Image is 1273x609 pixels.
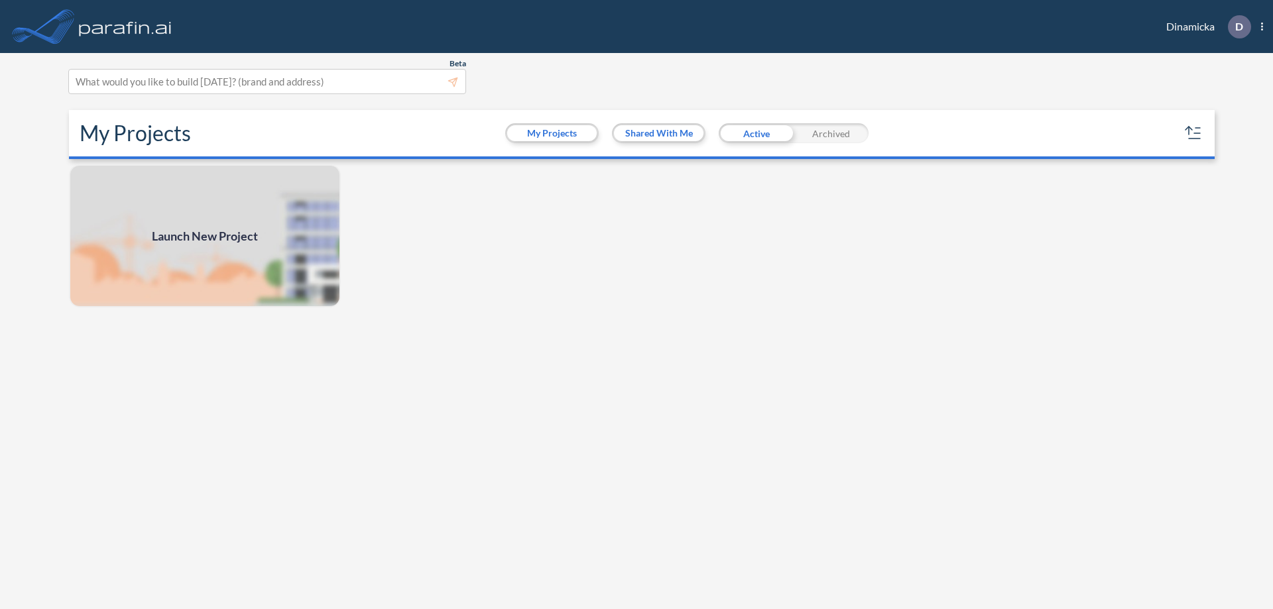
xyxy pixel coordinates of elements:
[1146,15,1263,38] div: Dinamicka
[719,123,794,143] div: Active
[152,227,258,245] span: Launch New Project
[614,125,703,141] button: Shared With Me
[80,121,191,146] h2: My Projects
[794,123,869,143] div: Archived
[1235,21,1243,32] p: D
[69,164,341,307] img: add
[507,125,597,141] button: My Projects
[69,164,341,307] a: Launch New Project
[1183,123,1204,144] button: sort
[450,58,466,69] span: Beta
[76,13,174,40] img: logo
